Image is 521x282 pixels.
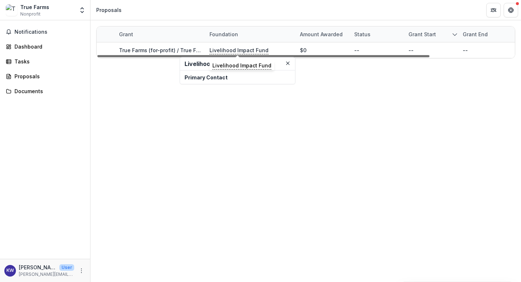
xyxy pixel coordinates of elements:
[119,47,291,53] a: True Farms (for-profit) / True Farmer (non-profit) - 2025 - New Lead
[350,30,375,38] div: Status
[14,72,81,80] div: Proposals
[404,26,458,42] div: Grant start
[93,5,124,15] nav: breadcrumb
[77,3,87,17] button: Open entity switcher
[458,26,513,42] div: Grant end
[296,26,350,42] div: Amount awarded
[3,55,87,67] a: Tasks
[3,85,87,97] a: Documents
[408,46,414,54] div: --
[59,264,74,271] p: User
[14,43,81,50] div: Dashboard
[14,87,81,95] div: Documents
[350,26,404,42] div: Status
[115,26,205,42] div: Grant
[284,59,292,68] button: Close
[185,61,291,67] h2: Livelihood Impact Fund
[20,3,49,11] div: True Farms
[452,32,458,37] svg: sorted descending
[19,271,74,278] p: [PERSON_NAME][EMAIL_ADDRESS][DOMAIN_NAME]
[354,46,359,54] div: --
[404,30,440,38] div: Grant start
[19,264,56,271] p: [PERSON_NAME]
[3,41,87,53] a: Dashboard
[504,3,518,17] button: Get Help
[3,26,87,38] button: Notifications
[296,30,347,38] div: Amount awarded
[205,26,296,42] div: Foundation
[486,3,501,17] button: Partners
[7,268,14,273] div: Kwami Williams
[14,58,81,65] div: Tasks
[458,30,492,38] div: Grant end
[115,30,137,38] div: Grant
[463,46,468,54] div: --
[20,11,41,17] span: Nonprofit
[205,30,242,38] div: Foundation
[96,6,122,14] div: Proposals
[14,29,84,35] span: Notifications
[6,4,17,16] img: True Farms
[300,46,306,54] div: $0
[77,266,86,275] button: More
[3,70,87,82] a: Proposals
[209,46,268,54] p: Livelihood Impact Fund
[185,74,291,81] p: Primary Contact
